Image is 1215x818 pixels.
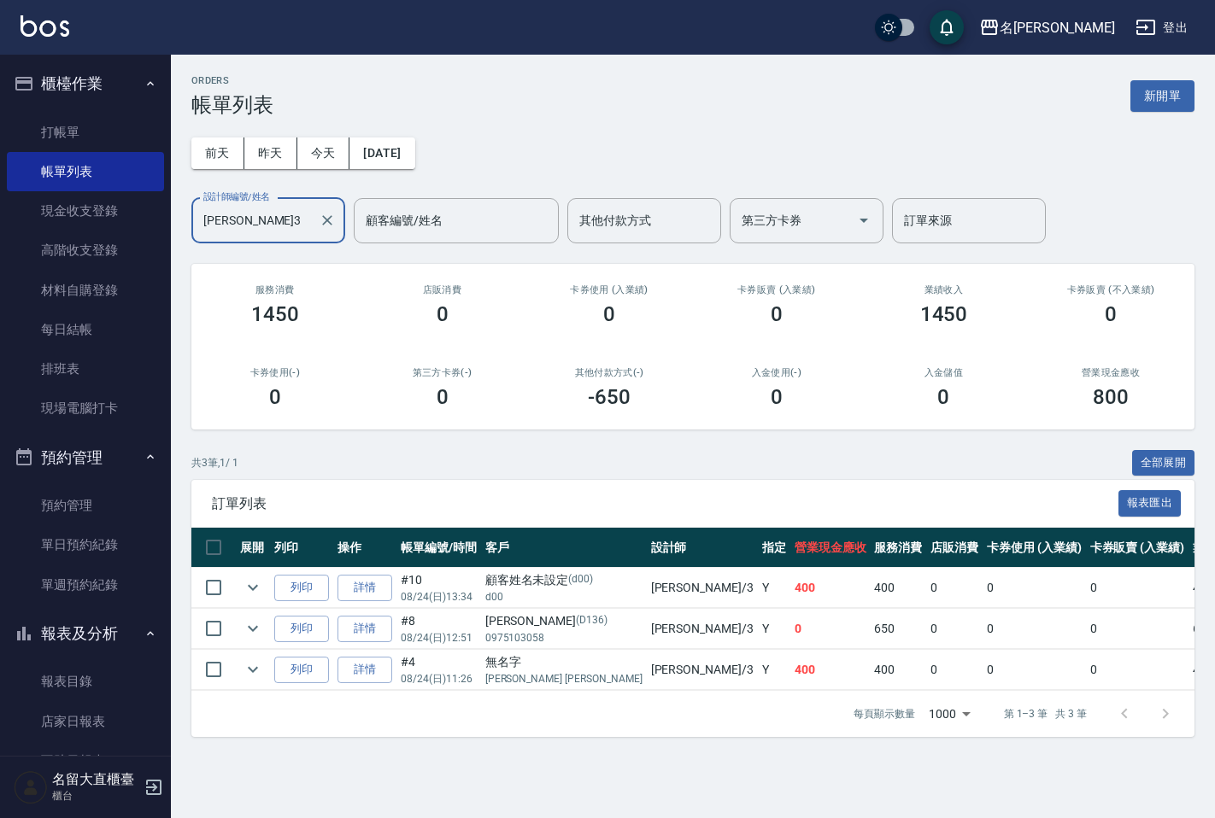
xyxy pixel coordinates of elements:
td: 400 [790,568,871,608]
th: 店販消費 [926,528,983,568]
p: d00 [485,589,643,605]
a: 現場電腦打卡 [7,389,164,428]
td: Y [758,650,790,690]
p: 每頁顯示數量 [854,706,915,722]
h5: 名留大直櫃臺 [52,771,139,788]
h3: 1450 [920,302,968,326]
th: 指定 [758,528,790,568]
td: #4 [396,650,481,690]
button: Clear [315,208,339,232]
th: 客戶 [481,528,647,568]
span: 訂單列表 [212,495,1118,512]
th: 設計師 [647,528,758,568]
a: 材料自購登錄 [7,271,164,310]
p: 08/24 (日) 13:34 [401,589,477,605]
div: 顧客姓名未設定 [485,571,643,589]
button: 名[PERSON_NAME] [972,10,1122,45]
td: Y [758,568,790,608]
td: #8 [396,609,481,649]
img: Person [14,770,48,804]
h3: 0 [937,385,949,409]
h2: 其他付款方式(-) [546,367,672,378]
button: 列印 [274,657,329,683]
td: 400 [870,568,926,608]
h3: 800 [1093,385,1129,409]
p: 櫃台 [52,788,139,803]
h2: 卡券販賣 (不入業績) [1048,284,1174,295]
h2: 店販消費 [379,284,506,295]
button: expand row [240,616,266,641]
a: 預約管理 [7,486,164,525]
img: Logo [21,15,69,37]
button: expand row [240,657,266,682]
button: save [930,10,964,44]
div: [PERSON_NAME] [485,612,643,630]
h2: 入金儲值 [881,367,1007,378]
button: 報表及分析 [7,611,164,656]
td: 0 [1086,650,1189,690]
h2: 入金使用(-) [713,367,840,378]
h2: 卡券使用(-) [212,367,338,378]
p: (D136) [576,612,607,630]
td: [PERSON_NAME] /3 [647,609,758,649]
a: 新開單 [1130,87,1194,103]
button: Open [850,207,877,234]
td: 0 [926,609,983,649]
a: 每日結帳 [7,310,164,349]
p: (d00) [568,571,593,589]
td: 0 [1086,568,1189,608]
a: 詳情 [337,575,392,601]
td: Y [758,609,790,649]
a: 互助日報表 [7,741,164,780]
th: 卡券使用 (入業績) [983,528,1086,568]
a: 排班表 [7,349,164,389]
td: [PERSON_NAME] /3 [647,650,758,690]
td: 400 [870,650,926,690]
td: 0 [926,568,983,608]
th: 卡券販賣 (入業績) [1086,528,1189,568]
h3: 服務消費 [212,284,338,295]
td: 0 [983,650,1086,690]
h2: 業績收入 [881,284,1007,295]
th: 列印 [270,528,333,568]
a: 店家日報表 [7,702,164,741]
div: 1000 [922,691,977,737]
td: 0 [1086,609,1189,649]
h2: 第三方卡券(-) [379,367,506,378]
a: 單日預約紀錄 [7,525,164,564]
a: 帳單列表 [7,152,164,191]
p: 共 3 筆, 1 / 1 [191,455,238,470]
button: 昨天 [244,137,297,169]
td: 0 [983,568,1086,608]
a: 單週預約紀錄 [7,565,164,605]
h3: -650 [588,385,631,409]
th: 營業現金應收 [790,528,871,568]
a: 報表目錄 [7,662,164,701]
button: 報表匯出 [1118,490,1182,517]
a: 現金收支登錄 [7,191,164,231]
a: 打帳單 [7,113,164,152]
a: 報表匯出 [1118,494,1182,511]
a: 詳情 [337,657,392,683]
a: 詳情 [337,616,392,642]
a: 高階收支登錄 [7,231,164,270]
h3: 0 [1105,302,1117,326]
td: 650 [870,609,926,649]
th: 操作 [333,528,396,568]
p: 0975103058 [485,630,643,646]
button: 列印 [274,575,329,601]
button: 櫃檯作業 [7,61,164,106]
button: 今天 [297,137,350,169]
button: 前天 [191,137,244,169]
button: 新開單 [1130,80,1194,112]
th: 展開 [236,528,270,568]
p: [PERSON_NAME] [PERSON_NAME] [485,671,643,687]
td: 0 [790,609,871,649]
td: [PERSON_NAME] /3 [647,568,758,608]
p: 08/24 (日) 12:51 [401,630,477,646]
h3: 0 [269,385,281,409]
button: 預約管理 [7,435,164,480]
h2: 卡券販賣 (入業績) [713,284,840,295]
button: [DATE] [349,137,414,169]
h3: 0 [771,385,783,409]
